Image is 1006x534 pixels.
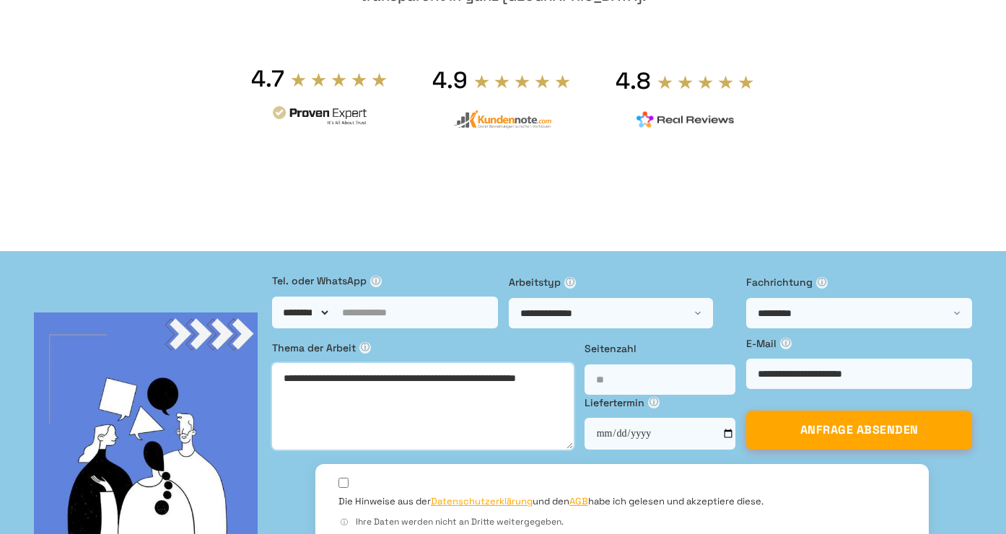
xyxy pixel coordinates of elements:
a: Datenschutzerklärung [431,495,533,507]
div: 4.7 [251,64,284,93]
span: ⓘ [816,277,828,289]
a: AGB [569,495,588,507]
span: ⓘ [564,277,576,289]
label: Liefertermin [585,395,735,411]
label: Die Hinweise aus der und den habe ich gelesen und akzeptiere diese. [338,495,764,508]
div: 4.9 [432,66,468,95]
img: stars [290,71,388,87]
label: Thema der Arbeit [272,340,574,356]
span: ⓘ [648,397,660,408]
div: 4.8 [616,66,651,95]
img: stars [473,74,572,89]
label: Arbeitstyp [509,274,735,290]
label: Tel. oder WhatsApp [272,273,499,289]
label: Seitenzahl [585,341,735,356]
img: kundennote [453,110,551,129]
img: stars [657,74,755,90]
label: E-Mail [746,336,973,351]
img: realreviews [637,111,735,128]
span: ⓘ [780,338,792,349]
span: ⓘ [338,517,350,528]
button: ANFRAGE ABSENDEN [746,411,973,450]
div: Ihre Daten werden nicht an Dritte weitergegeben. [338,515,906,529]
label: Fachrichtung [746,274,973,290]
span: ⓘ [359,342,371,354]
span: ⓘ [370,276,382,287]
